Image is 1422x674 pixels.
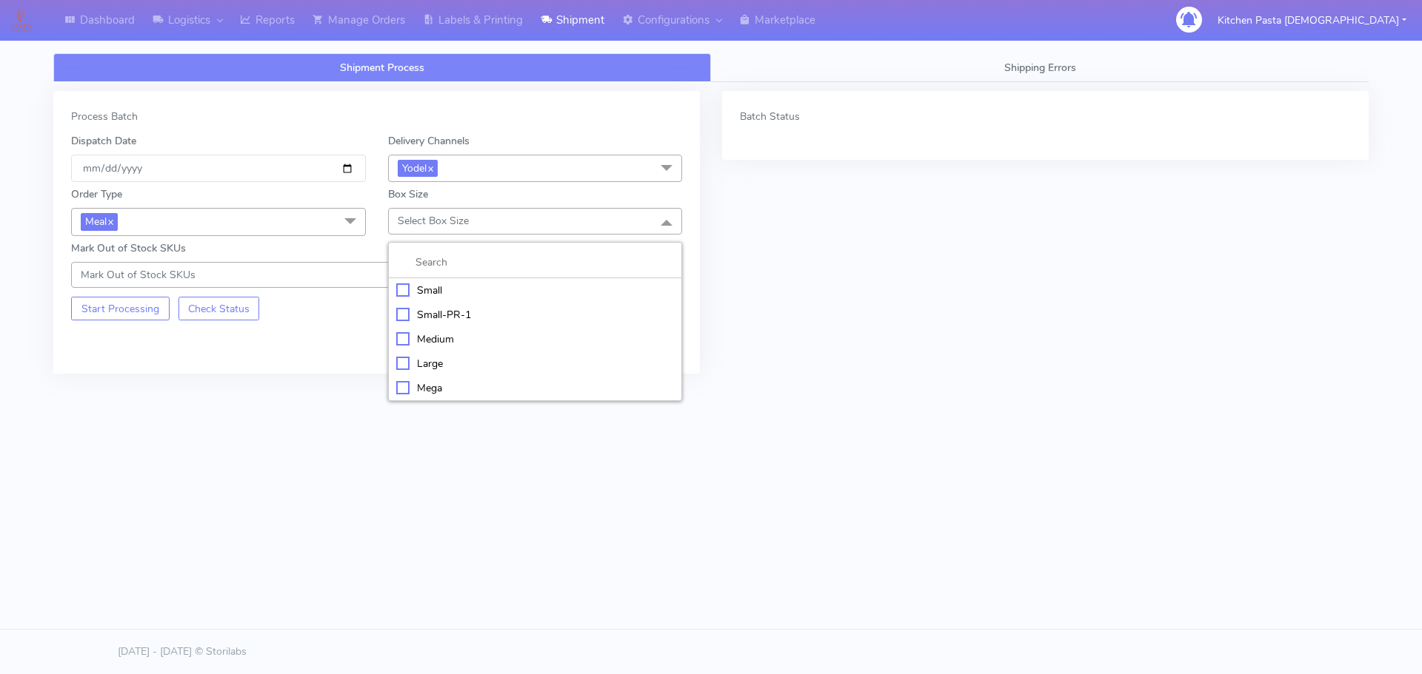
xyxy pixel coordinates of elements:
[398,160,438,177] span: Yodel
[340,61,424,75] span: Shipment Process
[388,133,470,149] label: Delivery Channels
[53,53,1369,82] ul: Tabs
[396,283,675,298] div: Small
[71,133,136,149] label: Dispatch Date
[71,297,170,320] button: Start Processing
[388,186,428,202] label: Box Size
[178,297,260,320] button: Check Status
[740,109,1351,124] div: Batch Status
[71,109,682,124] div: Process Batch
[396,380,675,396] div: Mega
[427,160,433,175] a: x
[81,268,196,282] span: Mark Out of Stock SKUs
[398,214,469,228] span: Select Box Size
[1206,5,1418,36] button: Kitchen Pasta [DEMOGRAPHIC_DATA]
[107,213,113,229] a: x
[1004,61,1076,75] span: Shipping Errors
[396,331,675,347] div: Medium
[71,240,186,256] label: Mark Out of Stock SKUs
[396,307,675,323] div: Small-PR-1
[81,213,118,230] span: Meal
[71,186,122,202] label: Order Type
[396,356,675,371] div: Large
[396,255,675,270] input: multiselect-search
